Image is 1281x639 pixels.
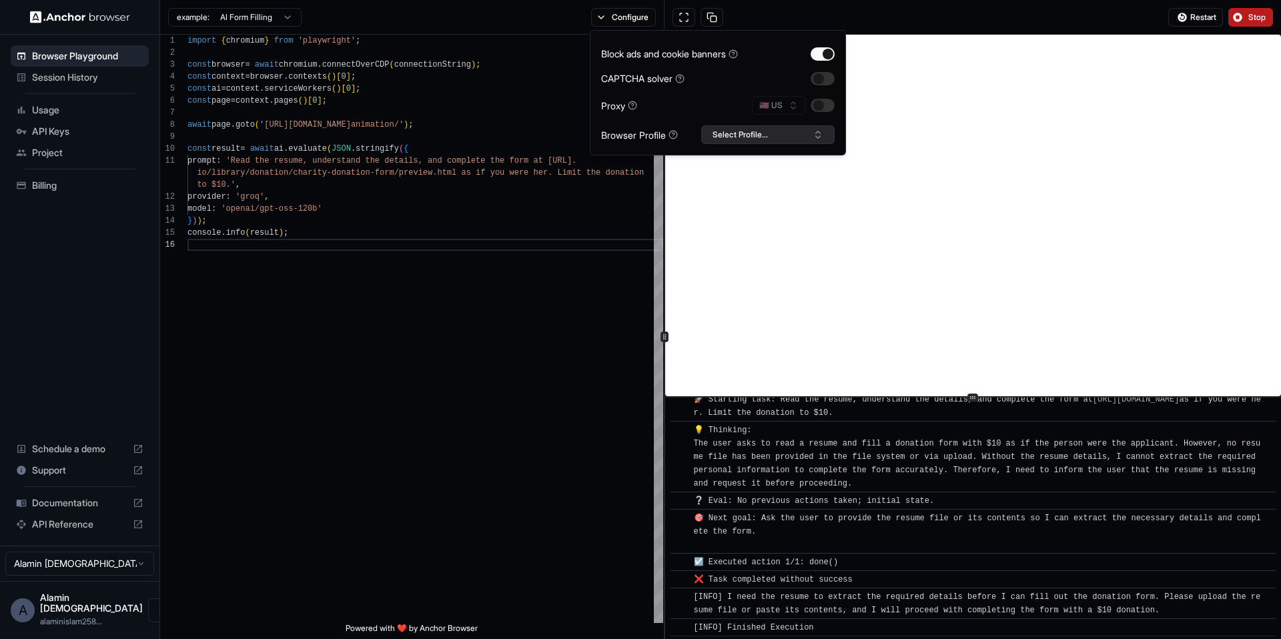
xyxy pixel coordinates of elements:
[351,120,404,129] span: animation/'
[250,228,279,237] span: result
[11,438,149,460] div: Schedule a demo
[298,36,356,45] span: 'playwright'
[404,144,408,153] span: {
[356,36,360,45] span: ;
[269,96,274,105] span: .
[255,120,260,129] span: (
[1228,8,1273,27] button: Stop
[160,239,175,251] div: 16
[160,215,175,227] div: 14
[197,168,437,177] span: io/library/donation/charity-donation-form/preview.
[226,36,265,45] span: chromium
[187,120,211,129] span: await
[694,592,1261,615] span: [INFO] I need the resume to extract the required details before I can fill out the donation form....
[332,144,351,153] span: JSON
[211,72,245,81] span: context
[471,60,476,69] span: )
[231,120,236,129] span: .
[40,592,143,614] span: Alamin Islam
[11,121,149,142] div: API Keys
[32,125,143,138] span: API Keys
[264,84,332,93] span: serviceWorkers
[197,180,236,189] span: to $10.'
[221,84,226,93] span: =
[221,228,226,237] span: .
[32,442,127,456] span: Schedule a demo
[11,460,149,481] div: Support
[226,156,466,165] span: 'Read the resume, understand the details, and comp
[322,96,327,105] span: ;
[187,228,221,237] span: console
[346,623,478,639] span: Powered with ❤️ by Anchor Browser
[694,623,814,632] span: [INFO] Finished Execution
[351,144,356,153] span: .
[677,494,684,508] span: ​
[336,72,341,81] span: [
[677,621,684,634] span: ​
[591,8,656,27] button: Configure
[226,228,246,237] span: info
[40,616,102,626] span: alaminislam25807@gmail.com
[211,96,231,105] span: page
[11,492,149,514] div: Documentation
[317,96,322,105] span: ]
[211,144,240,153] span: result
[160,203,175,215] div: 13
[187,192,226,201] span: provider
[32,71,143,84] span: Session History
[160,95,175,107] div: 6
[327,144,332,153] span: (
[187,84,211,93] span: const
[390,60,394,69] span: (
[211,204,216,213] span: :
[32,146,143,159] span: Project
[677,556,684,569] span: ​
[284,144,288,153] span: .
[356,84,360,93] span: ;
[236,180,240,189] span: ,
[327,72,332,81] span: (
[32,464,127,477] span: Support
[30,11,130,23] img: Anchor Logo
[677,573,684,586] span: ​
[187,60,211,69] span: const
[216,156,221,165] span: :
[250,72,284,81] span: browser
[192,216,197,225] span: )
[1093,395,1180,404] a: [URL][DOMAIN_NAME]
[245,60,250,69] span: =
[11,142,149,163] div: Project
[32,518,127,531] span: API Reference
[677,424,684,437] span: ​
[32,103,143,117] span: Usage
[260,84,264,93] span: .
[187,204,211,213] span: model
[274,36,294,45] span: from
[346,84,351,93] span: 0
[160,131,175,143] div: 9
[701,8,723,27] button: Copy session ID
[221,36,226,45] span: {
[341,72,346,81] span: 0
[394,60,471,69] span: connectionString
[298,96,303,105] span: (
[240,144,245,153] span: =
[260,120,351,129] span: '[URL][DOMAIN_NAME]
[250,144,274,153] span: await
[677,590,684,604] span: ​
[245,72,250,81] span: =
[317,60,322,69] span: .
[284,228,288,237] span: ;
[187,144,211,153] span: const
[476,60,480,69] span: ;
[264,192,269,201] span: ,
[466,156,577,165] span: lete the form at [URL].
[346,72,351,81] span: ]
[197,216,201,225] span: )
[160,83,175,95] div: 5
[11,175,149,196] div: Billing
[160,59,175,71] div: 3
[236,120,255,129] span: goto
[211,120,231,129] span: page
[274,144,284,153] span: ai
